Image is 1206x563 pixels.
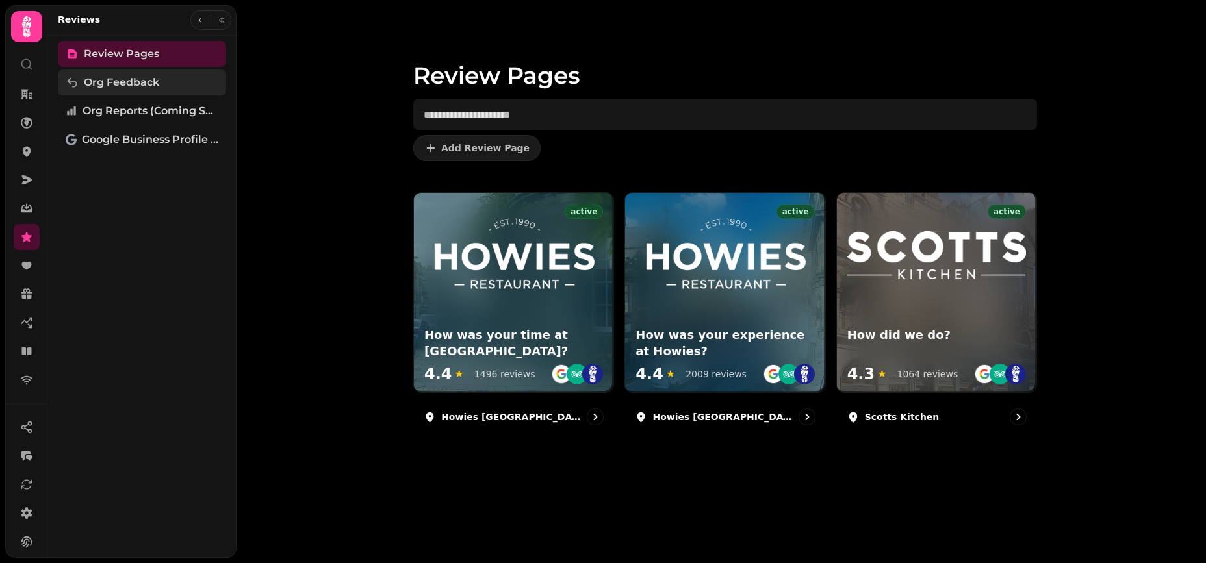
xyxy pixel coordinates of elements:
span: ★ [877,366,886,382]
img: How was your experience at Howies? [643,214,808,297]
div: active [565,205,603,219]
span: ★ [455,366,464,382]
span: Org Feedback [84,75,159,90]
img: st.png [1005,364,1026,384]
h1: Review Pages [413,31,1037,88]
a: Org Reports (coming soon) [58,98,226,124]
div: 2009 reviews [686,368,747,381]
img: How did we do? [847,231,1026,279]
img: go-emblem@2x.png [763,364,784,384]
h3: How did we do? [847,327,1026,344]
a: Howies Waterloo PlaceactiveHow was your time at Howies Waterloo Place?How was your time at [GEOGR... [413,192,614,436]
img: st.png [582,364,603,384]
span: Org Reports (coming soon) [83,103,218,119]
nav: Tabs [47,36,237,558]
div: 1496 reviews [474,368,535,381]
img: st.png [794,364,815,384]
img: go-emblem@2x.png [974,364,995,384]
a: Review Pages [58,41,226,67]
span: Review Pages [84,46,159,62]
img: go-emblem@2x.png [551,364,572,384]
a: Google Business Profile (Beta) [58,127,226,153]
span: 4.4 [635,364,663,384]
div: 1064 reviews [897,368,958,381]
svg: go to [1012,410,1025,423]
div: active [988,205,1026,219]
h3: How was your experience at Howies? [635,327,814,360]
span: 4.3 [847,364,875,384]
a: Scotts KitchenactiveHow did we do? How did we do?4.3★1064 reviewsScotts Kitchen [836,192,1037,436]
a: Org Feedback [58,69,226,95]
span: 4.4 [424,364,452,384]
img: How was your time at Howies Waterloo Place? [431,214,596,297]
svg: go to [801,410,814,423]
img: ta-emblem@2x.png [778,364,799,384]
a: Howies Victoria StreetactiveHow was your experience at Howies?How was your experience at Howies?4... [624,192,825,436]
button: Add Review Page [413,135,541,161]
span: ★ [666,366,675,382]
img: ta-emblem@2x.png [990,364,1010,384]
p: Scotts Kitchen [865,410,940,423]
span: Add Review Page [441,144,530,153]
span: Google Business Profile (Beta) [82,132,218,147]
p: Howies [GEOGRAPHIC_DATA] [441,410,582,423]
p: Howies [GEOGRAPHIC_DATA] [652,410,793,423]
svg: go to [589,410,602,423]
div: active [776,205,815,219]
img: ta-emblem@2x.png [567,364,587,384]
h2: Reviews [58,13,100,26]
h3: How was your time at [GEOGRAPHIC_DATA]? [424,327,603,360]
